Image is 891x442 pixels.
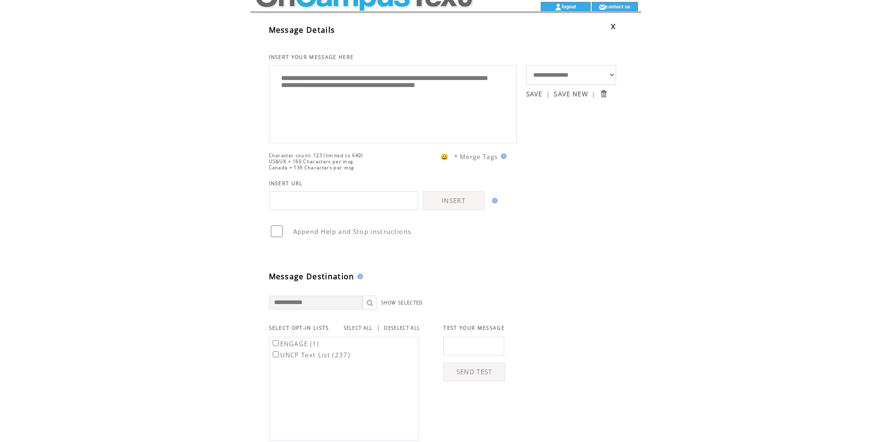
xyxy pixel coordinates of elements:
[269,180,303,187] span: INSERT URL
[599,3,606,11] img: contact_us_icon.gif
[269,165,355,171] span: Canada = 136 Characters per msg
[546,90,550,98] span: |
[443,362,505,381] a: SEND TEST
[384,325,420,331] a: DESELECT ALL
[269,159,354,165] span: US&UK = 160 Characters per msg
[443,325,505,331] span: TEST YOUR MESSAGE
[269,54,354,60] span: INSERT YOUR MESSAGE HERE
[271,351,351,359] label: UNCP Text List (237)
[381,300,423,306] a: SHOW SELECTED
[273,340,279,346] input: ENGAGE (1)
[555,3,562,11] img: account_icon.gif
[273,351,279,357] input: UNCP Text List (237)
[599,89,608,98] input: Submit
[377,324,380,332] span: |
[554,90,588,98] a: SAVE NEW
[592,90,595,98] span: |
[269,25,335,35] span: Message Details
[293,227,412,236] span: Append Help and Stop instructions
[355,274,363,279] img: help.gif
[269,325,329,331] span: SELECT OPT-IN LISTS
[498,153,507,159] img: help.gif
[489,198,498,203] img: help.gif
[423,191,485,210] a: INSERT
[562,3,576,9] a: logout
[269,152,363,159] span: Character count: 123 (limited to 640)
[344,325,373,331] a: SELECT ALL
[606,3,630,9] a: contact us
[526,90,543,98] a: SAVE
[269,271,355,282] span: Message Destination
[454,152,498,161] span: * Merge Tags
[441,152,449,161] span: 😀
[271,340,319,348] label: ENGAGE (1)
